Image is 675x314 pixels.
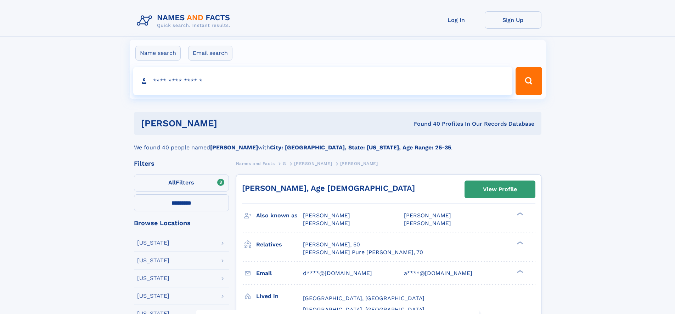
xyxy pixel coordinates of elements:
a: G [283,159,286,168]
div: Filters [134,160,229,167]
h3: Relatives [256,239,303,251]
button: Search Button [516,67,542,95]
h3: Lived in [256,290,303,302]
span: [PERSON_NAME] [404,212,451,219]
span: [GEOGRAPHIC_DATA], [GEOGRAPHIC_DATA] [303,306,424,313]
div: View Profile [483,181,517,198]
div: Browse Locations [134,220,229,226]
a: [PERSON_NAME] [294,159,332,168]
a: View Profile [465,181,535,198]
span: [PERSON_NAME] [294,161,332,166]
input: search input [133,67,513,95]
h1: [PERSON_NAME] [141,119,316,128]
b: City: [GEOGRAPHIC_DATA], State: [US_STATE], Age Range: 25-35 [270,144,451,151]
a: [PERSON_NAME], Age [DEMOGRAPHIC_DATA] [242,184,415,193]
div: We found 40 people named with . [134,135,541,152]
a: Log In [428,11,485,29]
a: Sign Up [485,11,541,29]
div: [US_STATE] [137,275,169,281]
label: Name search [135,46,181,61]
label: Email search [188,46,232,61]
div: [US_STATE] [137,258,169,263]
span: [PERSON_NAME] [303,220,350,227]
span: [GEOGRAPHIC_DATA], [GEOGRAPHIC_DATA] [303,295,424,302]
a: Names and Facts [236,159,275,168]
span: [PERSON_NAME] [404,220,451,227]
div: [US_STATE] [137,240,169,246]
a: [PERSON_NAME] Pure [PERSON_NAME], 70 [303,249,423,256]
h3: Email [256,267,303,279]
div: [US_STATE] [137,293,169,299]
img: Logo Names and Facts [134,11,236,30]
span: All [168,179,176,186]
div: ❯ [515,269,524,274]
label: Filters [134,175,229,192]
b: [PERSON_NAME] [210,144,258,151]
div: ❯ [515,240,524,245]
div: ❯ [515,212,524,216]
span: G [283,161,286,166]
div: Found 40 Profiles In Our Records Database [315,120,534,128]
span: [PERSON_NAME] [303,212,350,219]
h3: Also known as [256,210,303,222]
a: [PERSON_NAME], 50 [303,241,360,249]
span: [PERSON_NAME] [340,161,378,166]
